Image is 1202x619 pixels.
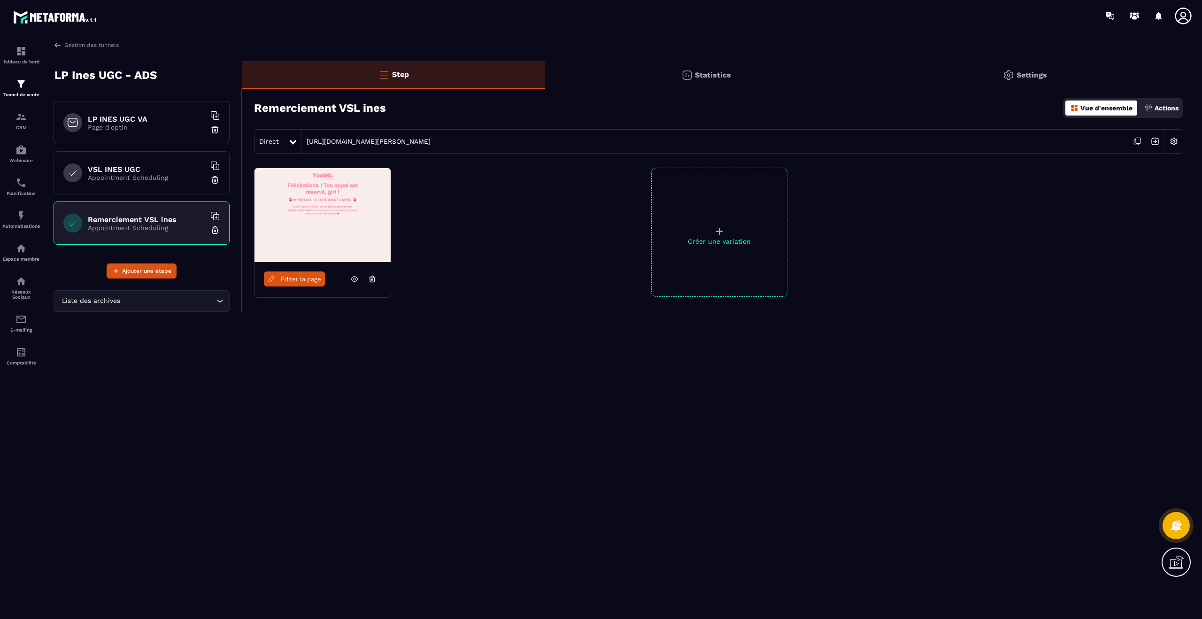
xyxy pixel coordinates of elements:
img: stats.20deebd0.svg [681,70,693,81]
h6: VSL INES UGC [88,165,205,174]
img: dashboard-orange.40269519.svg [1070,104,1079,112]
img: trash [210,175,220,185]
img: image [254,168,391,262]
h6: LP INES UGC VA [88,115,205,124]
img: logo [13,8,98,25]
a: automationsautomationsEspace membre [2,236,40,269]
p: Comptabilité [2,360,40,365]
span: Ajouter une étape [122,266,171,276]
a: automationsautomationsWebinaire [2,137,40,170]
img: formation [15,78,27,90]
img: arrow-next.bcc2205e.svg [1146,132,1164,150]
a: Gestion des tunnels [54,41,119,49]
img: bars-o.4a397970.svg [378,69,390,80]
a: formationformationTableau de bord [2,39,40,71]
a: emailemailE-mailing [2,307,40,340]
span: Direct [259,138,279,145]
p: Actions [1155,104,1179,112]
h6: Remerciement VSL ines [88,215,205,224]
p: LP Ines UGC - ADS [54,66,157,85]
p: Vue d'ensemble [1080,104,1133,112]
p: E-mailing [2,327,40,333]
p: Page d'optin [88,124,205,131]
p: CRM [2,125,40,130]
a: [URL][DOMAIN_NAME][PERSON_NAME] [302,138,431,145]
img: social-network [15,276,27,287]
a: automationsautomationsAutomatisations [2,203,40,236]
p: Tunnel de vente [2,92,40,97]
p: Settings [1017,70,1047,79]
p: Appointment Scheduling [88,224,205,232]
img: arrow [54,41,62,49]
p: Appointment Scheduling [88,174,205,181]
p: Step [392,70,409,79]
img: formation [15,111,27,123]
a: Éditer la page [264,271,325,286]
button: Ajouter une étape [107,263,177,279]
p: Statistics [695,70,731,79]
p: Planificateur [2,191,40,196]
span: Éditer la page [281,276,321,283]
p: Réseaux Sociaux [2,289,40,300]
img: automations [15,144,27,155]
img: setting-gr.5f69749f.svg [1003,70,1014,81]
img: scheduler [15,177,27,188]
a: schedulerschedulerPlanificateur [2,170,40,203]
p: Espace membre [2,256,40,262]
p: + [652,224,787,238]
a: social-networksocial-networkRéseaux Sociaux [2,269,40,307]
p: Automatisations [2,224,40,229]
a: formationformationTunnel de vente [2,71,40,104]
input: Search for option [122,296,214,306]
img: trash [210,125,220,134]
img: automations [15,210,27,221]
img: email [15,314,27,325]
img: setting-w.858f3a88.svg [1165,132,1183,150]
img: accountant [15,347,27,358]
a: accountantaccountantComptabilité [2,340,40,372]
a: formationformationCRM [2,104,40,137]
img: trash [210,225,220,235]
img: formation [15,46,27,57]
p: Tableau de bord [2,59,40,64]
h3: Remerciement VSL ines [254,101,386,115]
span: Liste des archives [60,296,122,306]
div: Search for option [54,290,230,312]
img: automations [15,243,27,254]
p: Webinaire [2,158,40,163]
p: Créer une variation [652,238,787,245]
img: actions.d6e523a2.png [1144,104,1153,112]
